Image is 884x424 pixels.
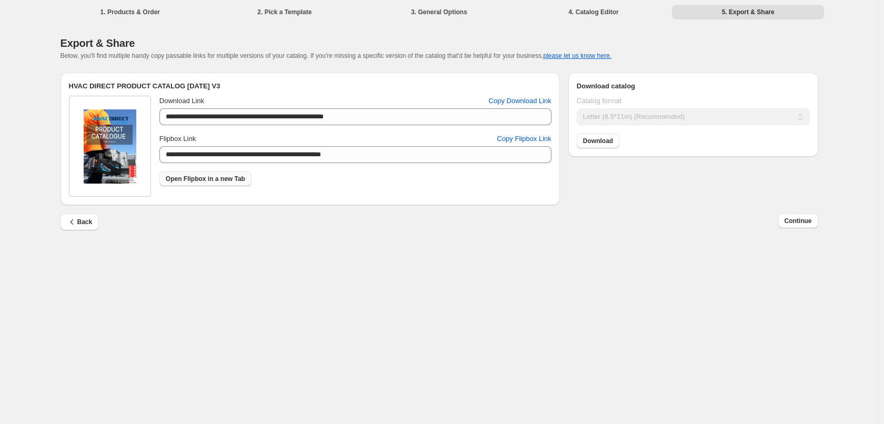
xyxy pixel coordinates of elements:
[61,52,611,59] span: Below, you'll find multiple handy copy passable links for multiple versions of your catalog. If y...
[583,137,613,145] span: Download
[577,134,619,148] a: Download
[491,130,558,147] button: Copy Flipbox Link
[778,214,818,228] button: Continue
[483,93,558,109] button: Copy Download Link
[544,52,611,59] button: please let us know here.
[166,175,245,183] span: Open Flipbox in a new Tab
[61,37,135,49] span: Export & Share
[69,81,551,92] h2: HVAC DIRECT PRODUCT CATALOG [DATE] V3
[159,171,252,186] a: Open Flipbox in a new Tab
[67,217,93,227] span: Back
[489,96,551,106] span: Copy Download Link
[785,217,812,225] span: Continue
[159,135,196,143] span: Flipbox Link
[159,97,204,105] span: Download Link
[577,81,810,92] h2: Download catalog
[577,97,621,105] span: Catalog format
[61,214,99,230] button: Back
[497,134,551,144] span: Copy Flipbox Link
[84,109,136,184] img: thumbImage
